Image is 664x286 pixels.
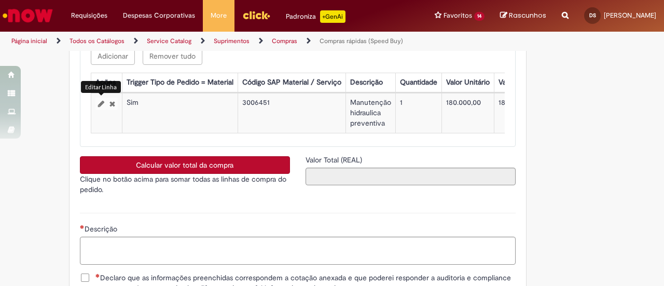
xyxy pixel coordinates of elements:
[444,10,472,21] span: Favoritos
[345,93,395,133] td: Manutenção hidraulica preventiva
[214,37,250,45] a: Suprimentos
[441,73,494,92] th: Valor Unitário
[286,10,345,23] div: Padroniza
[474,12,485,21] span: 14
[123,10,195,21] span: Despesas Corporativas
[345,73,395,92] th: Descrição
[80,237,516,264] textarea: Descrição
[238,93,345,133] td: 3006451
[306,155,364,165] span: Somente leitura - Valor Total (REAL)
[80,174,290,195] p: Clique no botão acima para somar todas as linhas de compra do pedido.
[272,37,297,45] a: Compras
[395,73,441,92] th: Quantidade
[11,37,47,45] a: Página inicial
[306,155,364,165] label: Somente leitura - Valor Total (REAL)
[306,168,516,185] input: Valor Total (REAL)
[122,93,238,133] td: Sim
[494,73,560,92] th: Valor Total Moeda
[238,73,345,92] th: Código SAP Material / Serviço
[494,93,560,133] td: 180.000,00
[320,37,403,45] a: Compras rápidas (Speed Buy)
[441,93,494,133] td: 180.000,00
[95,274,100,278] span: Necessários
[91,73,122,92] th: Ações
[242,7,270,23] img: click_logo_yellow_360x200.png
[395,93,441,133] td: 1
[147,37,191,45] a: Service Catalog
[80,225,85,229] span: Necessários
[509,10,546,20] span: Rascunhos
[1,5,54,26] img: ServiceNow
[80,156,290,174] button: Calcular valor total da compra
[71,10,107,21] span: Requisições
[85,224,119,234] span: Descrição
[604,11,656,20] span: [PERSON_NAME]
[122,73,238,92] th: Trigger Tipo de Pedido = Material
[500,11,546,21] a: Rascunhos
[211,10,227,21] span: More
[81,81,121,93] div: Editar Linha
[70,37,125,45] a: Todos os Catálogos
[8,32,435,51] ul: Trilhas de página
[589,12,596,19] span: DS
[320,10,345,23] p: +GenAi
